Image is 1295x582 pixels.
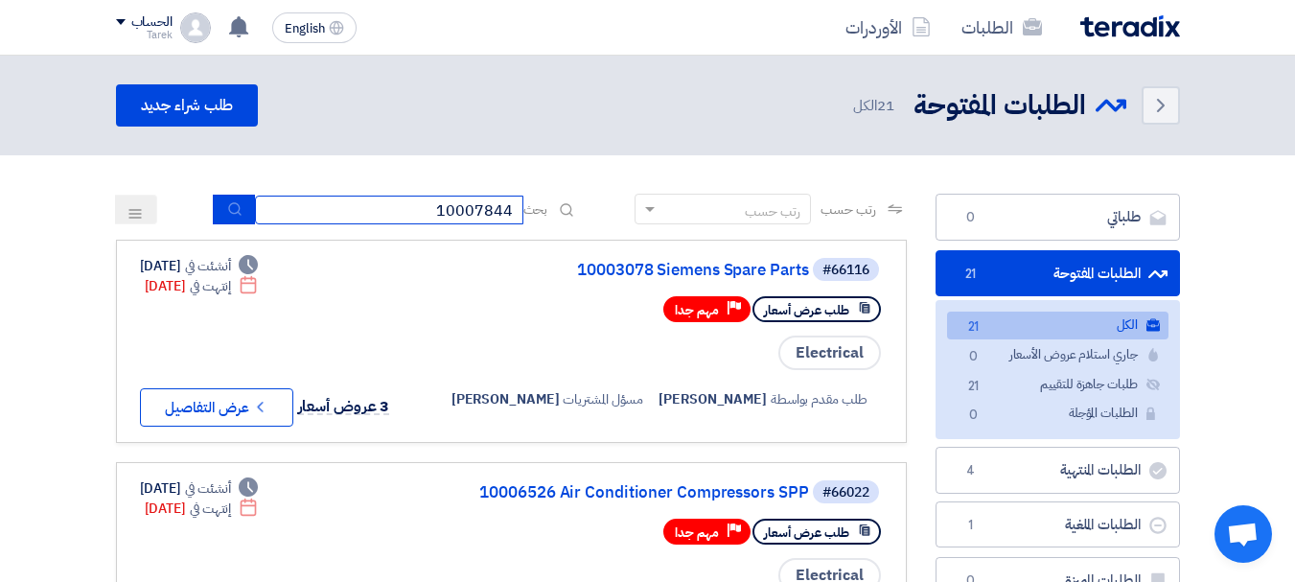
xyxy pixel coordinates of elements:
button: English [272,12,357,43]
span: مهم جدا [675,524,719,542]
span: بحث [523,199,548,220]
a: الطلبات المفتوحة21 [936,250,1180,297]
a: جاري استلام عروض الأسعار [947,341,1168,369]
span: رتب حسب [821,199,875,220]
span: مسؤل المشتريات [563,389,643,409]
div: [DATE] [145,499,259,519]
a: طلب شراء جديد [116,84,259,127]
div: [DATE] [140,478,259,499]
span: 0 [960,208,983,227]
h2: الطلبات المفتوحة [913,87,1086,125]
a: الطلبات المؤجلة [947,400,1168,428]
a: الأوردرات [830,5,946,50]
span: 21 [877,95,894,116]
span: أنشئت في [185,478,231,499]
input: ابحث بعنوان أو رقم الطلب [255,196,523,224]
span: 4 [960,461,983,480]
button: عرض التفاصيل [140,388,293,427]
span: 21 [962,377,985,397]
div: [DATE] [145,276,259,296]
span: طلب مقدم بواسطة [771,389,867,409]
span: 3 عروض أسعار [298,395,390,418]
a: طلباتي0 [936,194,1180,241]
div: رتب حسب [745,201,800,221]
span: 21 [962,317,985,338]
a: الكل [947,312,1168,339]
span: إنتهت في [190,499,231,519]
span: الكل [853,95,897,117]
span: 21 [960,265,983,284]
a: 10006526 Air Conditioner Compressors SPP [426,484,809,501]
img: profile_test.png [180,12,211,43]
div: Tarek [116,30,173,40]
div: الحساب [131,14,173,31]
a: 10003078 Siemens Spare Parts [426,262,809,279]
span: إنتهت في [190,276,231,296]
div: دردشة مفتوحة [1214,505,1272,563]
span: مهم جدا [675,301,719,319]
a: الطلبات [946,5,1057,50]
span: 0 [962,406,985,426]
div: #66022 [822,486,869,500]
span: Electrical [778,336,881,370]
a: الطلبات الملغية1 [936,501,1180,548]
div: #66116 [822,264,869,277]
span: أنشئت في [185,256,231,276]
img: Teradix logo [1080,15,1180,37]
a: طلبات جاهزة للتقييم [947,371,1168,399]
span: English [285,22,325,35]
span: طلب عرض أسعار [764,524,849,542]
span: 1 [960,516,983,535]
span: [PERSON_NAME] [659,389,767,409]
span: طلب عرض أسعار [764,301,849,319]
a: الطلبات المنتهية4 [936,447,1180,494]
span: 0 [962,347,985,367]
span: [PERSON_NAME] [451,389,560,409]
div: [DATE] [140,256,259,276]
